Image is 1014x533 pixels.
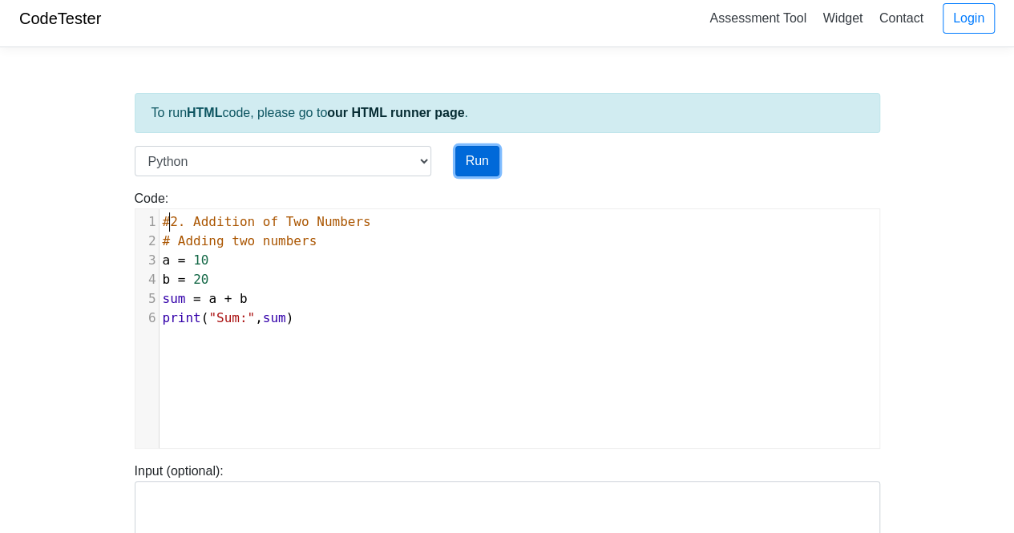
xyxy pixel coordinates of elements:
[135,289,159,309] div: 5
[873,5,930,31] a: Contact
[703,5,813,31] a: Assessment Tool
[19,10,101,27] a: CodeTester
[224,291,232,306] span: +
[208,310,255,325] span: "Sum:"
[135,232,159,251] div: 2
[163,272,171,287] span: b
[178,272,186,287] span: =
[123,189,892,449] div: Code:
[178,252,186,268] span: =
[327,106,464,119] a: our HTML runner page
[193,252,208,268] span: 10
[943,3,995,34] a: Login
[135,93,880,133] div: To run code, please go to .
[240,291,248,306] span: b
[193,272,208,287] span: 20
[135,270,159,289] div: 4
[163,310,294,325] span: ( , )
[163,233,317,248] span: # Adding two numbers
[135,212,159,232] div: 1
[208,291,216,306] span: a
[163,214,371,229] span: #2. Addition of Two Numbers
[163,310,201,325] span: print
[193,291,201,306] span: =
[263,310,286,325] span: sum
[187,106,222,119] strong: HTML
[455,146,499,176] button: Run
[163,291,186,306] span: sum
[163,252,171,268] span: a
[816,5,869,31] a: Widget
[135,309,159,328] div: 6
[135,251,159,270] div: 3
